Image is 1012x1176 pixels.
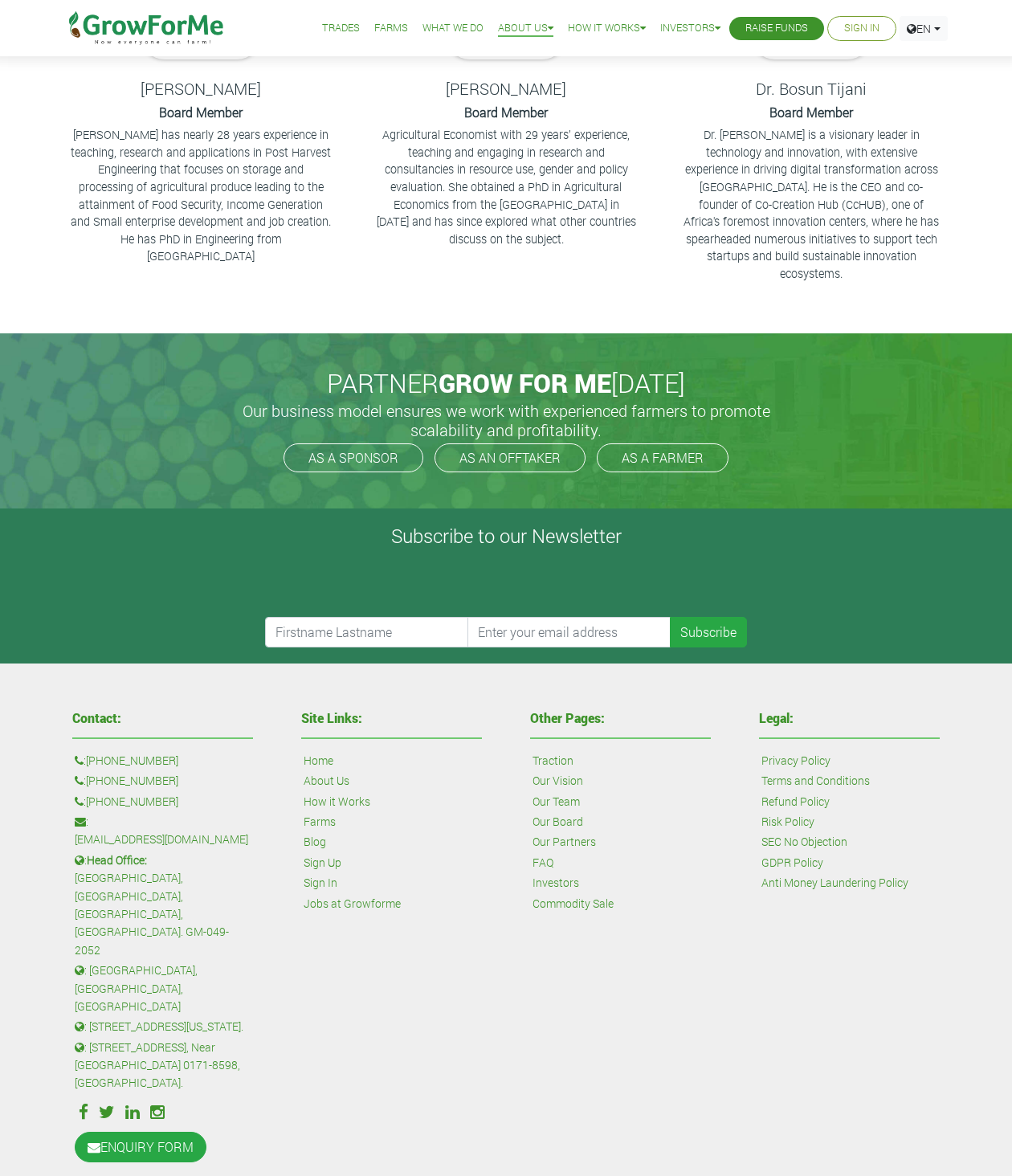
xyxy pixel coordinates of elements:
input: Enter your email address [467,617,671,647]
a: Farms [374,20,408,37]
button: Subscribe [670,617,747,647]
h5: [PERSON_NAME] [373,79,639,98]
p: Agricultural Economist with 29 years’ experience, teaching and engaging in research and consultan... [376,126,636,247]
b: Head Office: [87,852,147,868]
h4: Site Links: [301,712,482,725]
a: How it Works [304,793,370,811]
input: Firstname Lastname [265,617,469,647]
p: Dr. [PERSON_NAME] is a visionary leader in technology and innovation, with extensive experience i... [681,126,941,282]
a: Farms [304,813,336,831]
h4: Subscribe to our Newsletter [20,525,992,548]
h6: Board Member [373,104,639,120]
a: EN [900,16,948,41]
a: Jobs at Growforme [304,895,401,913]
iframe: reCAPTCHA [265,554,509,617]
a: Sign In [844,20,879,37]
a: Terms and Conditions [761,772,870,790]
a: Our Partners [533,833,596,851]
a: ENQUIRY FORM [75,1132,206,1162]
a: AS AN OFFTAKER [435,443,586,472]
a: Investors [660,20,720,37]
a: Our Board [533,813,583,831]
a: FAQ [533,854,553,872]
a: Our Team [533,793,580,811]
h4: Legal: [759,712,940,725]
a: Our Vision [533,772,583,790]
a: Risk Policy [761,813,814,831]
a: [PHONE_NUMBER] [86,752,178,770]
h6: Board Member [679,104,944,120]
a: Home [304,752,333,770]
a: Sign Up [304,854,341,872]
h4: Contact: [72,712,253,725]
a: GDPR Policy [761,854,823,872]
p: [PERSON_NAME] has nearly 28 years experience in teaching, research and applications in Post Harve... [71,126,331,265]
h6: Board Member [68,104,333,120]
span: GROW FOR ME [439,365,611,400]
p: : [75,752,251,770]
a: Blog [304,833,326,851]
a: [EMAIL_ADDRESS][DOMAIN_NAME] [75,831,248,848]
a: AS A FARMER [597,443,728,472]
a: Privacy Policy [761,752,830,770]
a: Investors [533,874,579,892]
a: Trades [322,20,360,37]
p: : [GEOGRAPHIC_DATA], [GEOGRAPHIC_DATA], [GEOGRAPHIC_DATA] [75,962,251,1015]
a: [PHONE_NUMBER] [86,772,178,790]
p: : [STREET_ADDRESS][US_STATE]. [75,1018,251,1035]
p: : [75,772,251,790]
p: : [STREET_ADDRESS], Near [GEOGRAPHIC_DATA] 0171-8598, [GEOGRAPHIC_DATA]. [75,1039,251,1092]
a: Sign In [304,874,337,892]
a: Raise Funds [745,20,808,37]
a: About Us [498,20,553,37]
h5: Dr. Bosun Tijani [679,79,944,98]
a: [PHONE_NUMBER] [86,793,178,811]
a: How it Works [568,20,646,37]
a: About Us [304,772,349,790]
a: SEC No Objection [761,833,847,851]
a: Anti Money Laundering Policy [761,874,908,892]
h5: [PERSON_NAME] [68,79,333,98]
a: Refund Policy [761,793,830,811]
h2: PARTNER [DATE] [67,368,945,398]
a: Commodity Sale [533,895,614,913]
p: : [75,793,251,811]
a: AS A SPONSOR [284,443,423,472]
h4: Other Pages: [530,712,711,725]
h5: Our business model ensures we work with experienced farmers to promote scalability and profitabil... [225,401,787,439]
p: : [75,813,251,849]
a: Traction [533,752,573,770]
a: What We Do [422,20,484,37]
p: : [GEOGRAPHIC_DATA], [GEOGRAPHIC_DATA], [GEOGRAPHIC_DATA], [GEOGRAPHIC_DATA]. GM-049-2052 [75,851,251,959]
